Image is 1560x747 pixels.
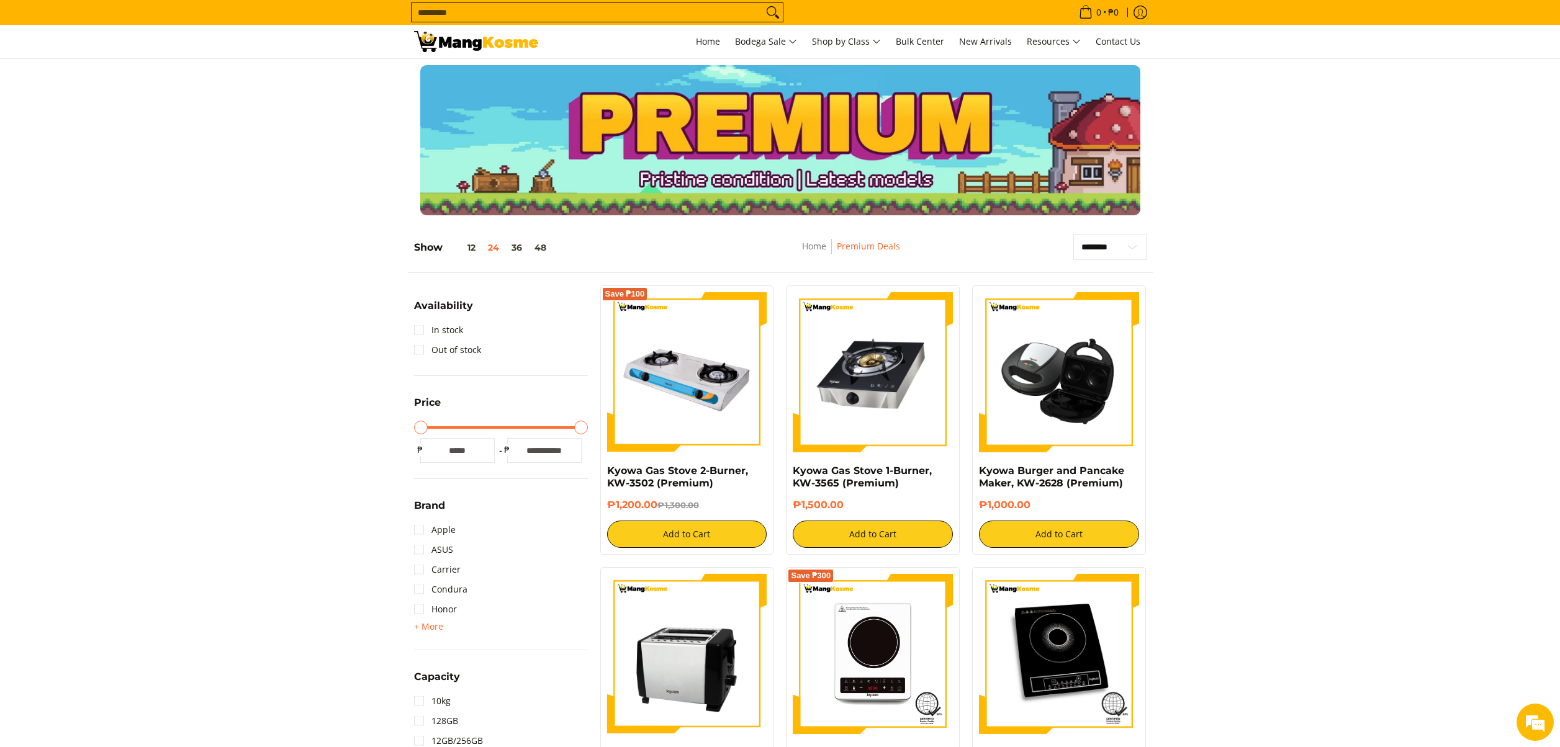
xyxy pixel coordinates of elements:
[802,240,826,252] a: Home
[414,560,461,579] a: Carrier
[607,292,767,452] img: kyowa-2-burner-gas-stove-stainless-steel-premium-full-view-mang-kosme
[793,521,953,548] button: Add to Cart
[735,34,797,50] span: Bodega Sale
[414,398,441,408] span: Price
[482,243,505,253] button: 24
[414,444,426,456] span: ₱
[959,35,1012,47] span: New Arrivals
[953,25,1018,58] a: New Arrivals
[793,292,953,452] img: kyowa-tempered-glass-single-gas-burner-full-view-mang-kosme
[414,691,451,711] a: 10kg
[607,574,767,734] img: kyowa-stainless-bread-toaster-premium-full-view-mang-kosme
[414,579,467,599] a: Condura
[979,521,1139,548] button: Add to Cart
[414,501,445,511] span: Brand
[979,499,1139,511] h6: ₱1,000.00
[812,34,881,50] span: Shop by Class
[1106,8,1120,17] span: ₱0
[1096,35,1140,47] span: Contact Us
[414,619,443,634] summary: Open
[414,711,458,731] a: 128GB
[979,574,1139,734] img: Kyowa Induction Stove, Black KW-3634 (Premium)
[1094,8,1103,17] span: 0
[414,672,460,682] span: Capacity
[696,35,720,47] span: Home
[414,241,552,254] h5: Show
[605,290,645,298] span: Save ₱100
[414,398,441,417] summary: Open
[1075,6,1122,19] span: •
[890,25,950,58] a: Bulk Center
[551,25,1147,58] nav: Main Menu
[607,499,767,511] h6: ₱1,200.00
[414,501,445,520] summary: Open
[729,25,803,58] a: Bodega Sale
[690,25,726,58] a: Home
[505,243,528,253] button: 36
[443,243,482,253] button: 12
[528,243,552,253] button: 48
[793,499,953,511] h6: ₱1,500.00
[414,599,457,619] a: Honor
[607,465,748,489] a: Kyowa Gas Stove 2-Burner, KW-3502 (Premium)
[837,240,900,252] a: Premium Deals
[414,672,460,691] summary: Open
[1089,25,1147,58] a: Contact Us
[607,521,767,548] button: Add to Cart
[793,465,932,489] a: Kyowa Gas Stove 1-Burner, KW-3565 (Premium)
[414,340,481,360] a: Out of stock
[806,25,887,58] a: Shop by Class
[791,572,831,579] span: Save ₱300
[414,301,473,311] span: Availability
[763,3,783,22] button: Search
[717,239,986,267] nav: Breadcrumbs
[414,301,473,320] summary: Open
[414,622,443,632] span: + More
[501,444,513,456] span: ₱
[896,35,944,47] span: Bulk Center
[657,500,699,510] del: ₱1,300.00
[979,465,1124,489] a: Kyowa Burger and Pancake Maker, KW-2628 (Premium)
[793,574,953,734] img: Kyowa Induction Stove, White KW-3620 (Premium)
[979,292,1139,452] img: kyowa-burger-and-pancake-maker-premium-full-view-mang-kosme
[414,540,453,560] a: ASUS
[1021,25,1087,58] a: Resources
[1027,34,1081,50] span: Resources
[414,520,456,540] a: Apple
[414,31,538,52] img: Premium Deals: Best Premium Home Appliances Sale l Mang Kosme
[414,320,463,340] a: In stock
